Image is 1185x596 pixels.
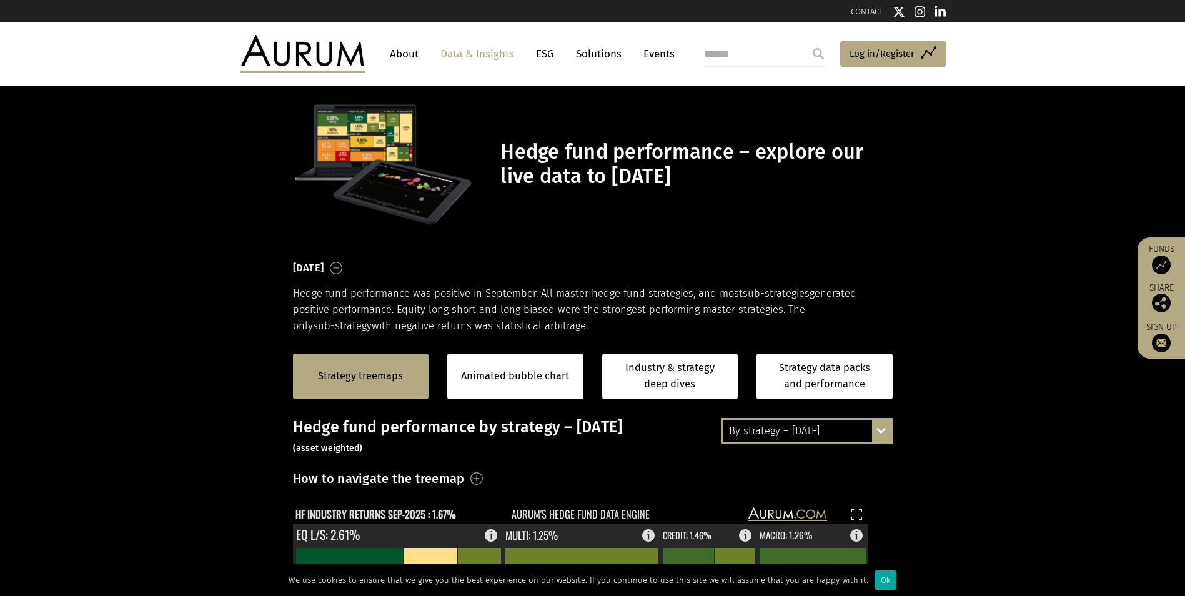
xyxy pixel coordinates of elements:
[1144,244,1179,274] a: Funds
[1152,334,1171,352] img: Sign up to our newsletter
[756,354,893,399] a: Strategy data packs and performance
[935,6,946,18] img: Linkedin icon
[293,418,893,455] h3: Hedge fund performance by strategy – [DATE]
[313,320,372,332] span: sub-strategy
[293,443,363,454] small: (asset weighted)
[1152,256,1171,274] img: Access Funds
[570,42,628,66] a: Solutions
[850,46,915,61] span: Log in/Register
[840,41,946,67] a: Log in/Register
[723,420,891,442] div: By strategy – [DATE]
[806,41,831,66] input: Submit
[500,140,889,189] h1: Hedge fund performance – explore our live data to [DATE]
[1144,322,1179,352] a: Sign up
[893,6,905,18] img: Twitter icon
[293,259,324,277] h3: [DATE]
[637,42,675,66] a: Events
[1144,284,1179,312] div: Share
[743,287,810,299] span: sub-strategies
[875,570,896,590] div: Ok
[293,286,893,335] p: Hedge fund performance was positive in September. All master hedge fund strategies, and most gene...
[434,42,520,66] a: Data & Insights
[530,42,560,66] a: ESG
[461,368,569,384] a: Animated bubble chart
[384,42,425,66] a: About
[318,368,403,384] a: Strategy treemaps
[293,468,465,489] h3: How to navigate the treemap
[915,6,926,18] img: Instagram icon
[1152,294,1171,312] img: Share this post
[602,354,738,399] a: Industry & strategy deep dives
[240,35,365,72] img: Aurum
[851,7,883,16] a: CONTACT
